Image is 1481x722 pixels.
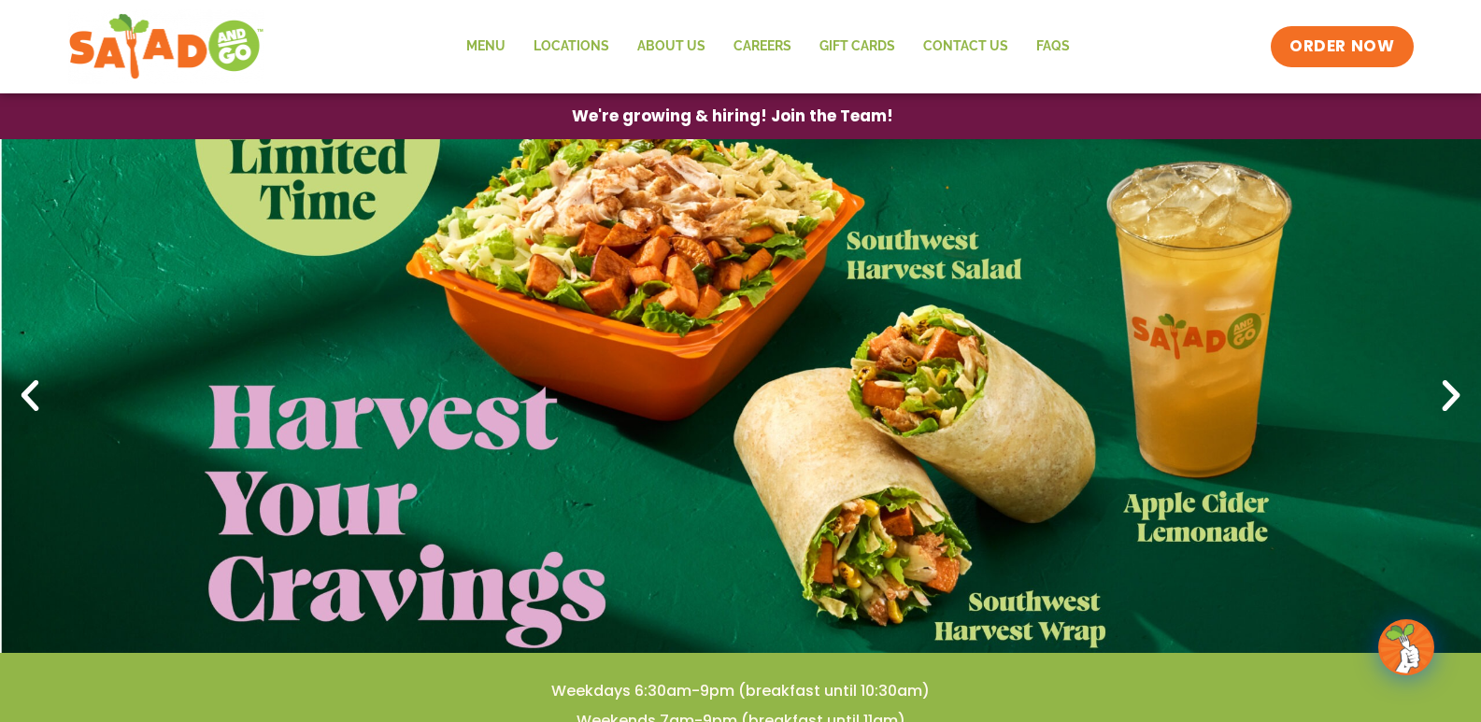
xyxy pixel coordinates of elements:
[452,25,1084,68] nav: Menu
[572,108,893,124] span: We're growing & hiring! Join the Team!
[805,25,909,68] a: GIFT CARDS
[909,25,1022,68] a: Contact Us
[1271,26,1413,67] a: ORDER NOW
[1380,621,1432,673] img: wpChatIcon
[68,9,265,84] img: new-SAG-logo-768×292
[623,25,719,68] a: About Us
[1022,25,1084,68] a: FAQs
[719,25,805,68] a: Careers
[1289,35,1394,58] span: ORDER NOW
[37,681,1444,701] h4: Weekdays 6:30am-9pm (breakfast until 10:30am)
[452,25,520,68] a: Menu
[520,25,623,68] a: Locations
[544,94,921,138] a: We're growing & hiring! Join the Team!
